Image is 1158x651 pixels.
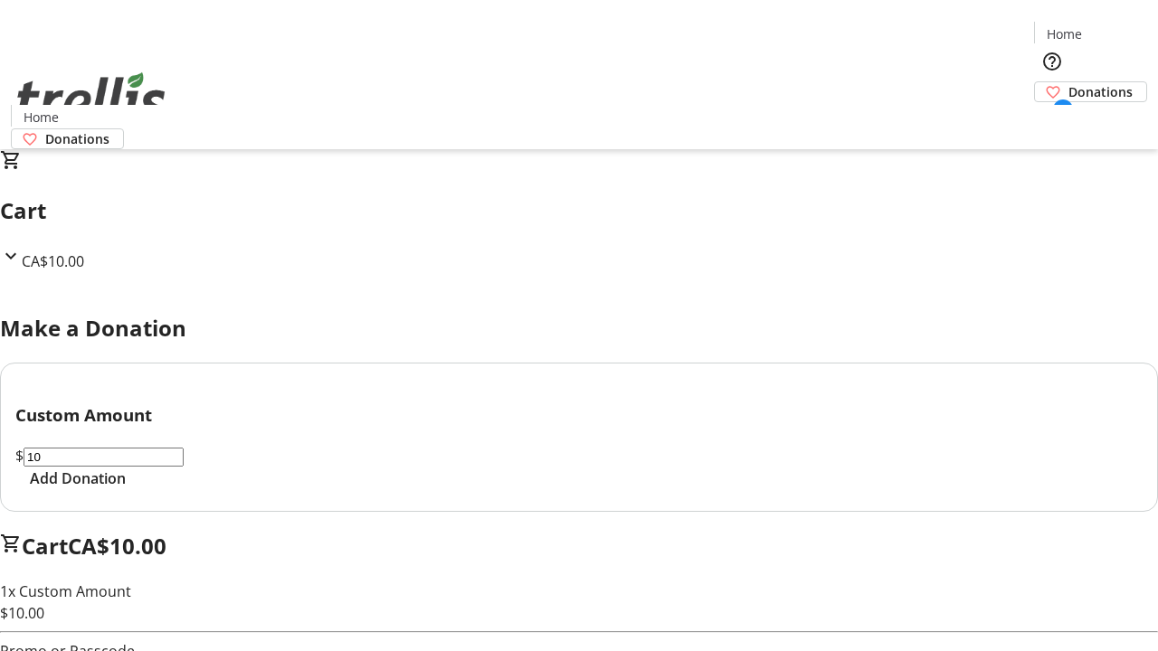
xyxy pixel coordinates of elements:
a: Donations [11,128,124,149]
button: Cart [1034,102,1070,138]
span: Donations [45,129,109,148]
h3: Custom Amount [15,402,1143,428]
span: CA$10.00 [68,531,166,561]
button: Help [1034,43,1070,80]
img: Orient E2E Organization iJa9XckSpf's Logo [11,52,172,143]
span: $ [15,446,24,466]
span: CA$10.00 [22,251,84,271]
button: Add Donation [15,467,140,489]
a: Home [12,108,70,127]
span: Home [1047,24,1082,43]
a: Donations [1034,81,1147,102]
span: Donations [1068,82,1133,101]
a: Home [1035,24,1093,43]
span: Home [24,108,59,127]
span: Add Donation [30,467,126,489]
input: Donation Amount [24,448,184,467]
